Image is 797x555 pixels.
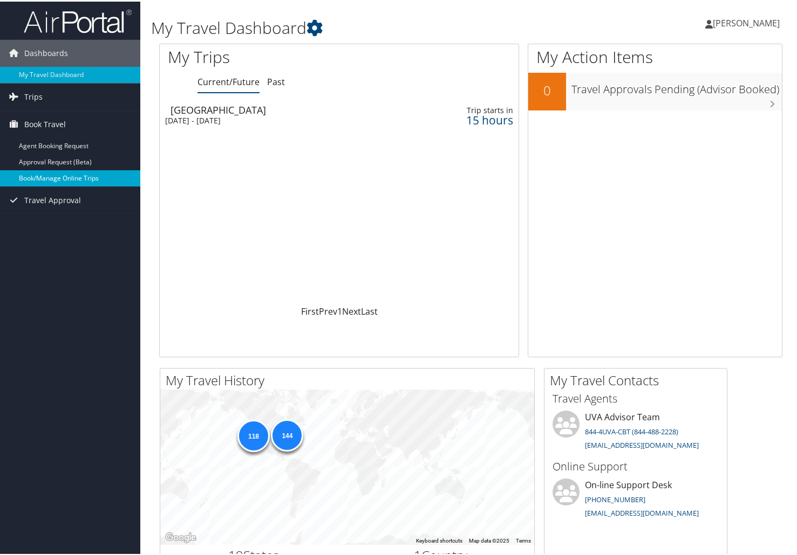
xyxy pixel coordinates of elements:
[713,16,780,27] span: [PERSON_NAME]
[237,418,269,450] div: 118
[163,529,199,543] img: Google
[553,390,719,405] h3: Travel Agents
[197,74,260,86] a: Current/Future
[435,104,514,114] div: Trip starts in
[163,529,199,543] a: Open this area in Google Maps (opens a new window)
[168,44,361,67] h1: My Trips
[165,114,396,124] div: [DATE] - [DATE]
[416,536,462,543] button: Keyboard shortcuts
[271,418,303,450] div: 144
[24,82,43,109] span: Trips
[528,71,782,109] a: 0Travel Approvals Pending (Advisor Booked)
[585,493,645,503] a: [PHONE_NUMBER]
[528,80,566,98] h2: 0
[24,109,66,136] span: Book Travel
[516,536,531,542] a: Terms (opens in new tab)
[547,477,724,521] li: On-line Support Desk
[24,185,81,212] span: Travel Approval
[585,439,699,448] a: [EMAIL_ADDRESS][DOMAIN_NAME]
[469,536,509,542] span: Map data ©2025
[171,103,401,113] div: [GEOGRAPHIC_DATA]
[553,457,719,473] h3: Online Support
[435,114,514,123] div: 15 hours
[337,304,342,316] a: 1
[301,304,319,316] a: First
[24,38,68,65] span: Dashboards
[550,370,727,388] h2: My Travel Contacts
[342,304,361,316] a: Next
[151,15,577,38] h1: My Travel Dashboard
[166,370,534,388] h2: My Travel History
[585,507,699,516] a: [EMAIL_ADDRESS][DOMAIN_NAME]
[319,304,337,316] a: Prev
[547,409,724,453] li: UVA Advisor Team
[571,75,782,95] h3: Travel Approvals Pending (Advisor Booked)
[528,44,782,67] h1: My Action Items
[361,304,378,316] a: Last
[705,5,791,38] a: [PERSON_NAME]
[267,74,285,86] a: Past
[24,7,132,32] img: airportal-logo.png
[585,425,678,435] a: 844-4UVA-CBT (844-488-2228)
